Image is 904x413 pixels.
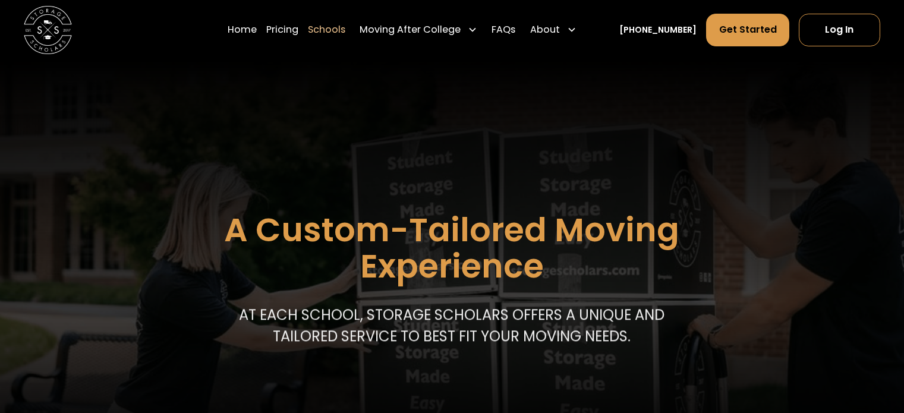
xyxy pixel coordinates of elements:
[266,13,298,46] a: Pricing
[24,6,72,54] img: Storage Scholars main logo
[24,6,72,54] a: home
[228,13,257,46] a: Home
[619,24,697,36] a: [PHONE_NUMBER]
[234,304,670,347] p: At each school, storage scholars offers a unique and tailored service to best fit your Moving needs.
[525,13,581,46] div: About
[360,23,461,37] div: Moving After College
[530,23,560,37] div: About
[165,212,739,285] h1: A Custom-Tailored Moving Experience
[706,14,789,46] a: Get Started
[799,14,880,46] a: Log In
[308,13,345,46] a: Schools
[492,13,515,46] a: FAQs
[355,13,482,46] div: Moving After College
